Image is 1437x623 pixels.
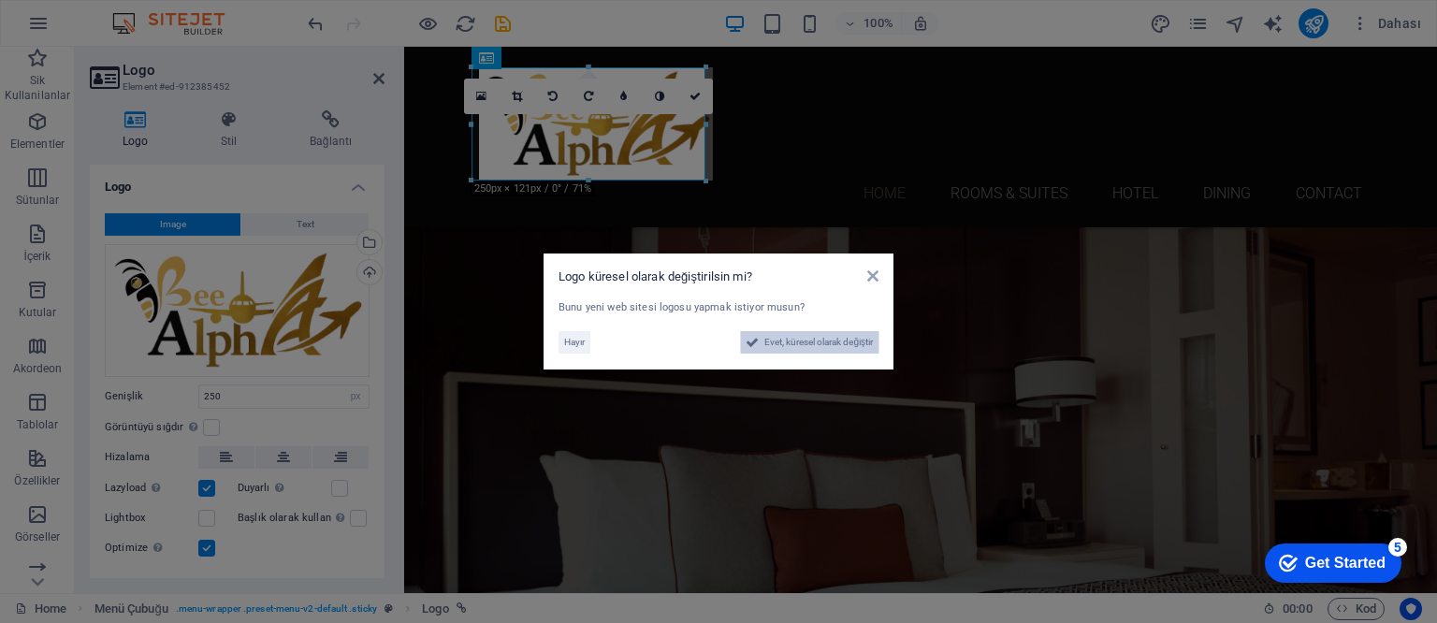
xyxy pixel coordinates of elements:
div: Bunu yeni web sitesi logosu yapmak istiyor musun? [559,300,878,316]
div: Get Started 5 items remaining, 0% complete [15,9,152,49]
button: Evet, küresel olarak değiştir [740,331,878,354]
span: Hayır [564,331,585,354]
span: Logo küresel olarak değiştirilsin mi? [559,269,752,283]
button: Hayır [559,331,590,354]
div: 5 [138,4,157,22]
div: Get Started [55,21,136,37]
span: Evet, küresel olarak değiştir [764,331,873,354]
